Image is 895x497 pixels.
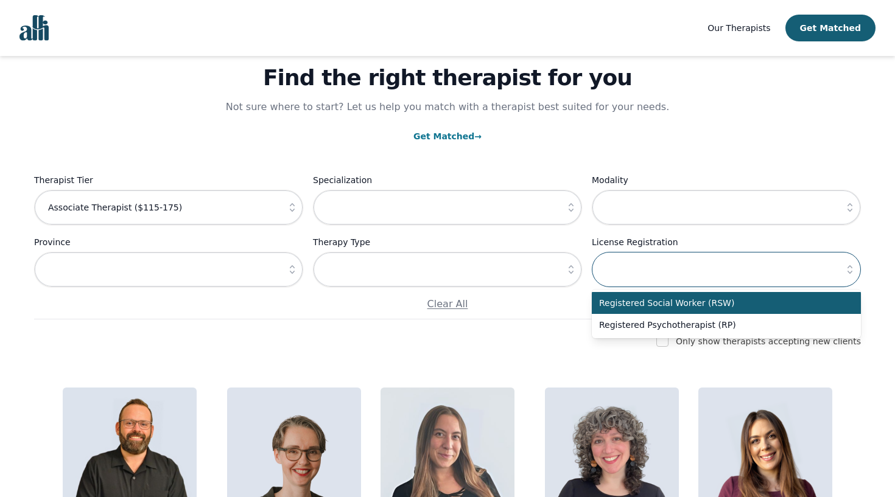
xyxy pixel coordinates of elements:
[707,21,770,35] a: Our Therapists
[413,131,482,141] a: Get Matched
[599,297,839,309] span: Registered Social Worker (RSW)
[592,173,861,187] label: Modality
[313,235,582,249] label: Therapy Type
[785,15,876,41] button: Get Matched
[599,319,839,331] span: Registered Psychotherapist (RP)
[19,15,49,41] img: alli logo
[34,66,861,90] h1: Find the right therapist for you
[313,173,582,187] label: Specialization
[592,235,861,249] label: License Registration
[214,100,681,114] p: Not sure where to start? Let us help you match with a therapist best suited for your needs.
[676,336,861,346] label: Only show therapists accepting new clients
[474,131,482,141] span: →
[34,235,303,249] label: Province
[707,23,770,33] span: Our Therapists
[34,297,861,311] p: Clear All
[34,173,303,187] label: Therapist Tier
